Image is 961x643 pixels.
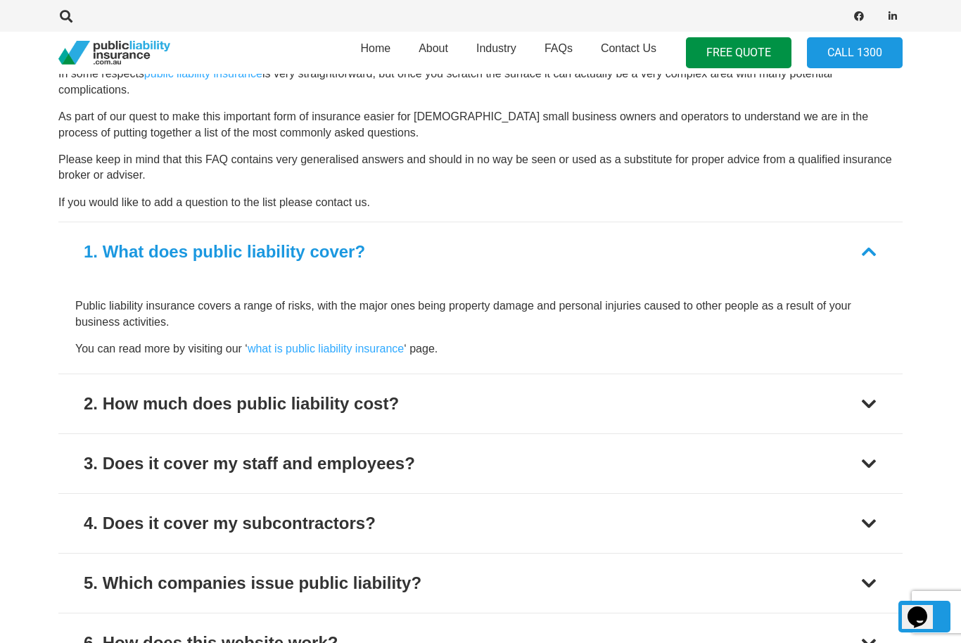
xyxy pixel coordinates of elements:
[58,374,903,433] button: 2. How much does public liability cost?
[587,27,670,78] a: Contact Us
[849,6,869,26] a: Facebook
[545,42,573,54] span: FAQs
[807,37,903,69] a: Call 1300
[902,587,947,629] iframe: chat widget
[58,109,903,141] p: As part of our quest to make this important form of insurance easier for [DEMOGRAPHIC_DATA] small...
[405,27,462,78] a: About
[75,341,886,357] p: You can read more by visiting our ‘ ‘ page.
[58,494,903,553] button: 4. Does it cover my subcontractors?
[898,601,950,632] a: Back to top
[419,42,448,54] span: About
[75,298,886,330] p: Public liability insurance covers a range of risks, with the major ones being property damage and...
[58,66,903,98] p: In some respects is very straightforward, but once you scratch the surface it can actually be a v...
[84,511,376,536] div: 4. Does it cover my subcontractors?
[58,434,903,493] button: 3. Does it cover my staff and employees?
[52,10,80,23] a: Search
[84,571,421,596] div: 5. Which companies issue public liability?
[58,222,903,281] button: 1. What does public liability cover?
[84,451,415,476] div: 3. Does it cover my staff and employees?
[476,42,516,54] span: Industry
[248,343,404,355] a: what is public liability insurance
[530,27,587,78] a: FAQs
[58,152,903,184] p: Please keep in mind that this FAQ contains very generalised answers and should in no way be seen ...
[58,41,170,65] a: pli_logotransparent
[84,239,365,265] div: 1. What does public liability cover?
[84,391,399,416] div: 2. How much does public liability cost?
[601,42,656,54] span: Contact Us
[462,27,530,78] a: Industry
[58,554,903,613] button: 5. Which companies issue public liability?
[58,195,903,210] p: If you would like to add a question to the list please contact us.
[346,27,405,78] a: Home
[686,37,791,69] a: FREE QUOTE
[360,42,390,54] span: Home
[883,6,903,26] a: LinkedIn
